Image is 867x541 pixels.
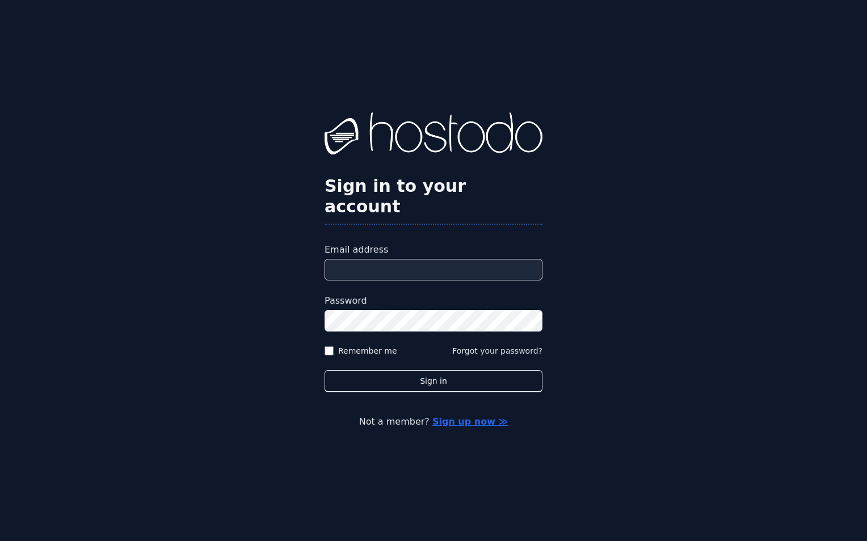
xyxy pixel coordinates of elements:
[325,370,542,392] button: Sign in
[325,243,542,257] label: Email address
[54,415,813,429] p: Not a member?
[432,416,508,427] a: Sign up now ≫
[338,345,397,357] label: Remember me
[452,345,542,357] button: Forgot your password?
[325,112,542,158] img: Hostodo
[325,176,542,217] h2: Sign in to your account
[325,294,542,308] label: Password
